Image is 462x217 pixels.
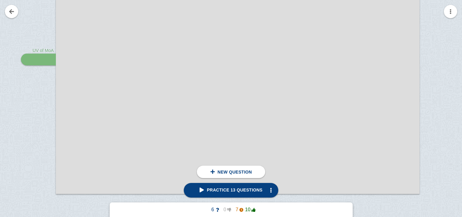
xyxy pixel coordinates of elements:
a: Go back to your notes [5,5,18,18]
span: 10 [243,207,255,212]
span: New question [217,170,252,174]
span: 7 [231,207,243,212]
span: Practice 13 questions [200,188,262,192]
button: 60710 [202,205,260,215]
span: 6 [207,207,219,212]
a: Practice 13 questions [184,183,278,198]
span: 0 [219,207,231,212]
